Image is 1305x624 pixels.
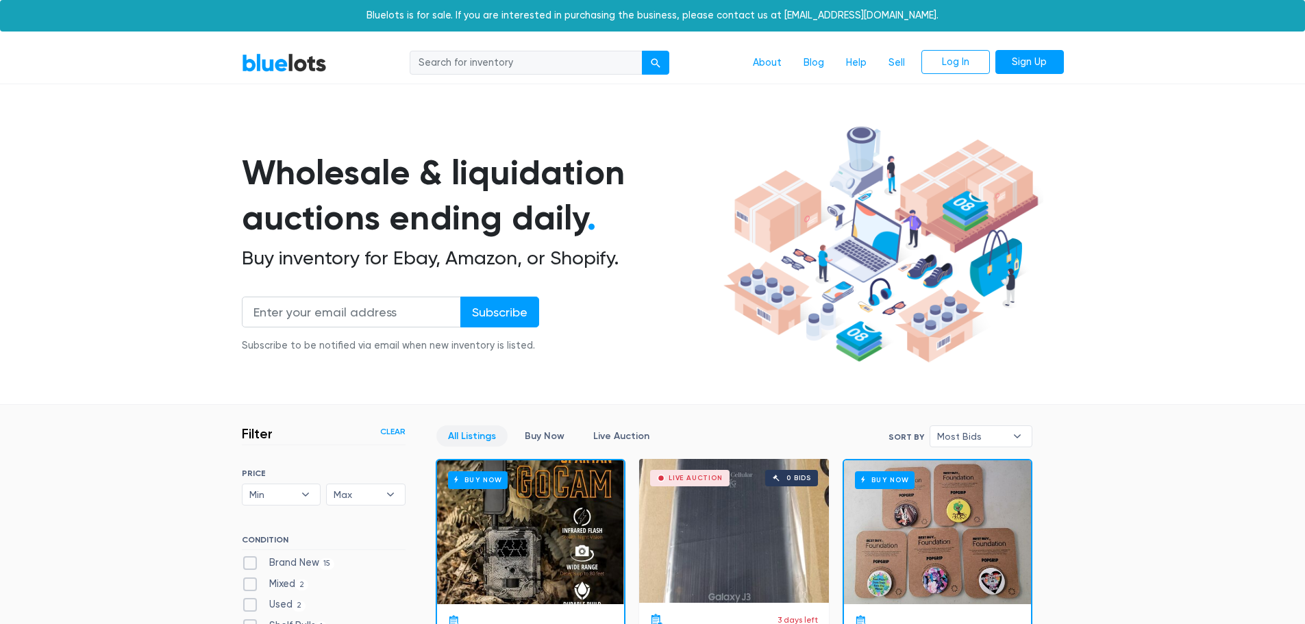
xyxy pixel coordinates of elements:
[937,426,1006,447] span: Most Bids
[376,484,405,505] b: ▾
[242,535,406,550] h6: CONDITION
[878,50,916,76] a: Sell
[437,460,624,604] a: Buy Now
[460,297,539,327] input: Subscribe
[242,150,719,241] h1: Wholesale & liquidation auctions ending daily
[410,51,643,75] input: Search for inventory
[242,425,273,442] h3: Filter
[888,431,924,443] label: Sort By
[380,425,406,438] a: Clear
[242,469,406,478] h6: PRICE
[242,556,335,571] label: Brand New
[242,577,309,592] label: Mixed
[242,53,327,73] a: BlueLots
[293,601,306,612] span: 2
[295,579,309,590] span: 2
[995,50,1064,75] a: Sign Up
[921,50,990,75] a: Log In
[742,50,793,76] a: About
[334,484,379,505] span: Max
[793,50,835,76] a: Blog
[786,475,811,482] div: 0 bids
[242,338,539,353] div: Subscribe to be notified via email when new inventory is listed.
[436,425,508,447] a: All Listings
[855,471,915,488] h6: Buy Now
[669,475,723,482] div: Live Auction
[513,425,576,447] a: Buy Now
[835,50,878,76] a: Help
[319,558,335,569] span: 15
[448,471,508,488] h6: Buy Now
[719,120,1043,369] img: hero-ee84e7d0318cb26816c560f6b4441b76977f77a177738b4e94f68c95b2b83dbb.png
[249,484,295,505] span: Min
[844,460,1031,604] a: Buy Now
[291,484,320,505] b: ▾
[242,297,461,327] input: Enter your email address
[582,425,661,447] a: Live Auction
[639,459,829,603] a: Live Auction 0 bids
[1003,426,1032,447] b: ▾
[587,197,596,238] span: .
[242,597,306,612] label: Used
[242,247,719,270] h2: Buy inventory for Ebay, Amazon, or Shopify.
